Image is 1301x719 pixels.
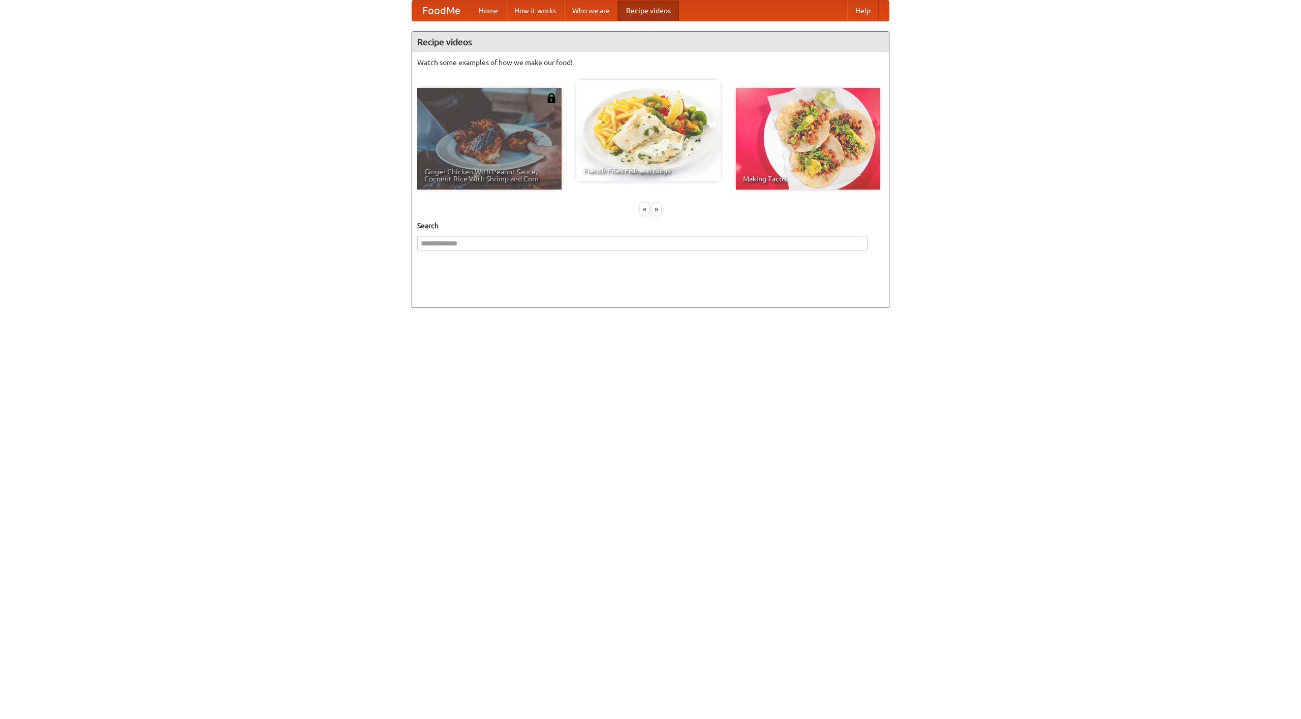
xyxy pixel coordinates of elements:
h5: Search [417,221,884,231]
p: Watch some examples of how we make our food! [417,57,884,68]
a: Help [847,1,879,21]
div: » [652,203,661,215]
a: Home [471,1,506,21]
a: Making Tacos [736,88,880,190]
img: 483408.png [546,93,556,103]
a: Who we are [564,1,618,21]
a: How it works [506,1,564,21]
a: FoodMe [412,1,471,21]
span: Making Tacos [743,175,873,182]
div: « [640,203,649,215]
a: Recipe videos [618,1,679,21]
a: French Fries Fish and Chips [576,80,721,181]
h4: Recipe videos [412,32,889,52]
span: French Fries Fish and Chips [583,167,714,174]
